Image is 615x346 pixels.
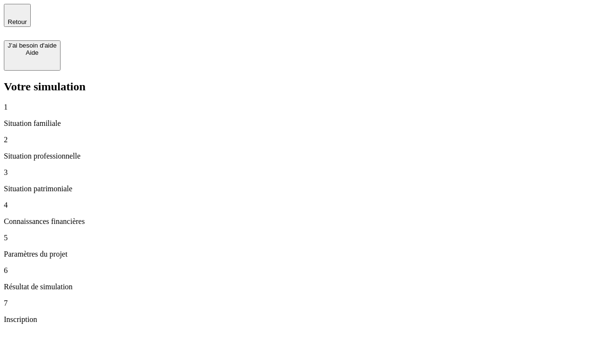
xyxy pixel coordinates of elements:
p: 4 [4,201,611,210]
p: Situation professionnelle [4,152,611,161]
p: 2 [4,136,611,144]
p: Paramètres du projet [4,250,611,259]
p: 7 [4,299,611,308]
div: Aide [8,49,57,56]
p: 3 [4,168,611,177]
p: Résultat de simulation [4,283,611,291]
p: Connaissances financières [4,217,611,226]
button: J’ai besoin d'aideAide [4,40,61,71]
h2: Votre simulation [4,80,611,93]
p: 5 [4,234,611,242]
p: Inscription [4,315,611,324]
p: Situation familiale [4,119,611,128]
p: Situation patrimoniale [4,185,611,193]
p: 6 [4,266,611,275]
button: Retour [4,4,31,27]
span: Retour [8,18,27,25]
p: 1 [4,103,611,111]
div: J’ai besoin d'aide [8,42,57,49]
